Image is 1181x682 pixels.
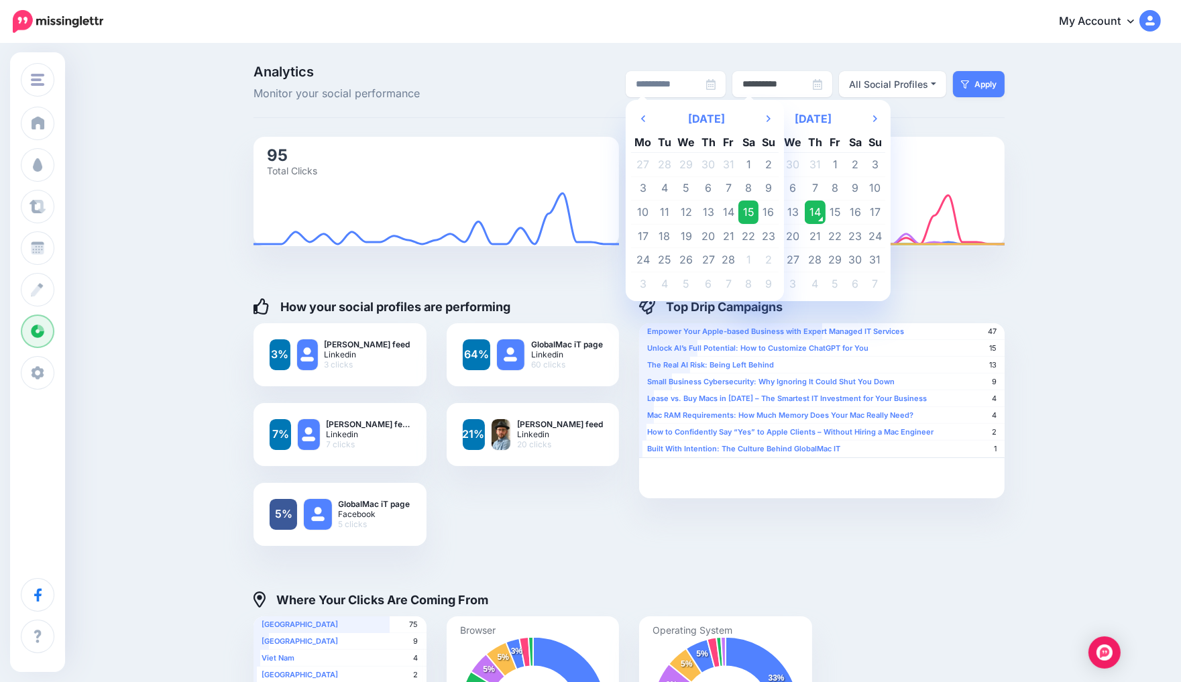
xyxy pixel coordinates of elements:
[262,636,338,646] b: [GEOGRAPHIC_DATA]
[992,394,997,404] span: 4
[738,176,758,201] td: 8
[849,76,928,93] div: All Social Profiles
[719,176,739,201] td: 7
[262,620,338,629] b: [GEOGRAPHIC_DATA]
[297,339,318,370] img: user_default_image.png
[267,165,317,176] text: Total Clicks
[698,248,719,272] td: 27
[460,624,496,636] text: Browser
[641,113,645,124] svg: Previous Month
[631,153,655,177] td: 27
[698,153,719,177] td: 30
[655,201,675,225] td: 11
[647,327,904,336] b: Empower Your Apple-based Business with Expert Managed IT Services
[631,224,655,248] td: 17
[719,248,739,272] td: 28
[262,653,294,663] b: Viet Nam
[738,132,758,152] th: Sa
[414,670,418,680] span: 2
[492,419,511,450] img: 1725633681571-88252.png
[631,132,655,152] th: Mo
[410,620,418,630] span: 75
[805,132,826,152] th: Th
[655,272,675,296] td: 4
[31,74,44,86] img: menu.png
[781,176,805,201] td: 6
[805,176,826,201] td: 7
[675,272,699,296] td: 5
[463,339,490,370] a: 64%
[675,153,699,177] td: 29
[839,71,946,97] button: All Social Profiles
[738,224,758,248] td: 22
[758,248,779,272] td: 2
[298,419,319,450] img: user_default_image.png
[698,224,719,248] td: 20
[270,419,291,450] a: 7%
[655,224,675,248] td: 18
[655,105,758,132] th: Select Month
[865,132,885,152] th: Su
[865,176,885,201] td: 10
[826,224,846,248] td: 22
[992,410,997,420] span: 4
[805,272,826,296] td: 4
[738,248,758,272] td: 1
[826,132,846,152] th: Fr
[845,176,865,201] td: 9
[414,636,418,646] span: 9
[631,248,655,272] td: 24
[992,427,997,437] span: 2
[758,201,779,225] td: 16
[781,201,805,225] td: 13
[325,349,410,359] span: Linkedin
[845,224,865,248] td: 23
[254,85,490,103] span: Monitor your social performance
[631,176,655,201] td: 3
[339,519,410,529] span: 5 clicks
[675,176,699,201] td: 5
[414,653,418,663] span: 4
[738,201,758,225] td: 15
[254,298,510,315] h4: How your social profiles are performing
[325,359,410,370] span: 3 clicks
[988,327,997,337] span: 47
[655,176,675,201] td: 4
[781,248,805,272] td: 27
[631,272,655,296] td: 3
[826,176,846,201] td: 8
[865,201,885,225] td: 17
[992,377,997,387] span: 9
[698,176,719,201] td: 6
[655,248,675,272] td: 25
[761,105,865,132] th: Select Month
[845,201,865,225] td: 16
[738,272,758,296] td: 8
[517,439,603,449] span: 20 clicks
[497,339,524,370] img: user_default_image.png
[267,146,288,165] text: 95
[655,153,675,177] td: 28
[254,65,490,78] span: Analytics
[327,429,410,439] span: Linkedin
[865,153,885,177] td: 3
[826,248,846,272] td: 29
[805,248,826,272] td: 28
[1046,5,1161,38] a: My Account
[873,113,877,124] svg: Next Month
[719,224,739,248] td: 21
[805,224,826,248] td: 21
[655,132,675,152] th: Tu
[719,201,739,225] td: 14
[463,419,485,450] a: 21%
[327,439,410,449] span: 7 clicks
[653,624,732,636] text: Operating System
[1088,636,1121,669] div: Open Intercom Messenger
[845,153,865,177] td: 2
[738,153,758,177] td: 1
[826,153,846,177] td: 1
[698,201,719,225] td: 13
[639,298,783,315] h4: Top Drip Campaigns
[698,272,719,296] td: 6
[826,201,846,225] td: 15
